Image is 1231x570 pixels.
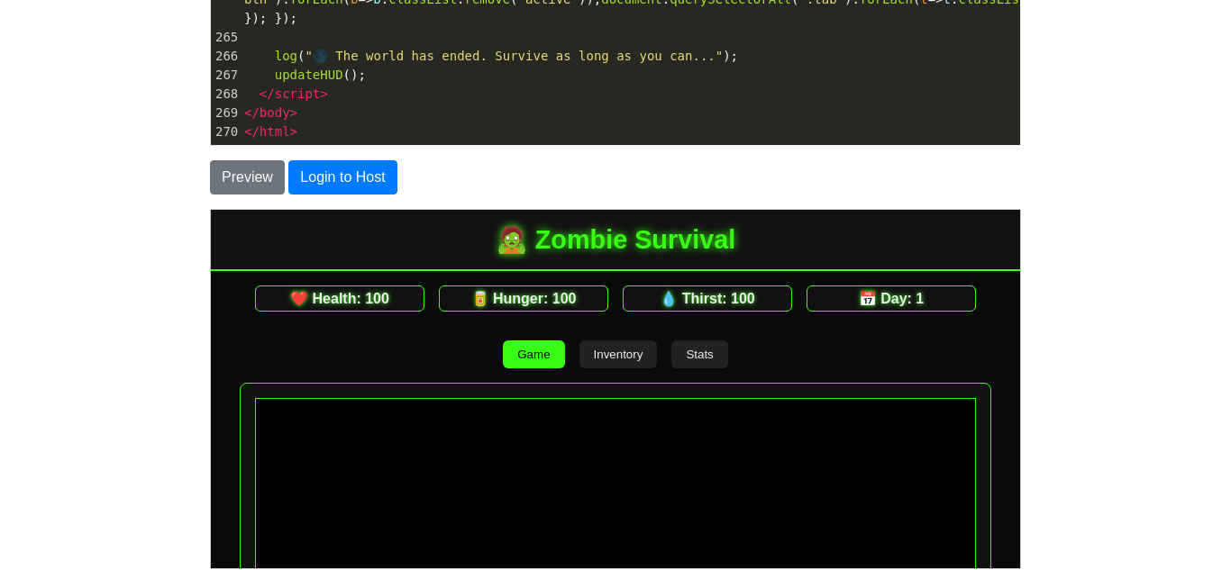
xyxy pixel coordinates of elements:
button: Stats [460,131,516,158]
div: 📅 Day: 1 [596,76,765,102]
button: Inventory [369,131,447,158]
span: updateHUD [275,68,343,82]
button: Login to Host [288,160,397,195]
span: > [320,86,327,101]
span: body [260,105,290,120]
span: "🌑 The world has ended. Survive as long as you can..." [305,49,723,63]
div: ❤️ Health: 100 [44,76,214,102]
button: Game [292,131,353,158]
span: (); [244,68,366,82]
span: html [260,124,290,139]
div: 🥫 Hunger: 100 [228,76,397,102]
span: </ [260,86,275,101]
span: > [290,124,297,139]
span: ( ); [244,49,738,63]
div: 271 [211,141,241,160]
div: 270 [211,122,241,141]
div: 265 [211,28,241,47]
div: 266 [211,47,241,66]
div: 269 [211,104,241,122]
span: </ [244,105,260,120]
div: 💧 Thirst: 100 [412,76,581,102]
span: </ [244,124,260,139]
span: script [275,86,321,101]
button: Preview [210,160,285,195]
div: 268 [211,85,241,104]
div: 267 [211,66,241,85]
span: > [290,105,297,120]
span: log [275,49,297,63]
